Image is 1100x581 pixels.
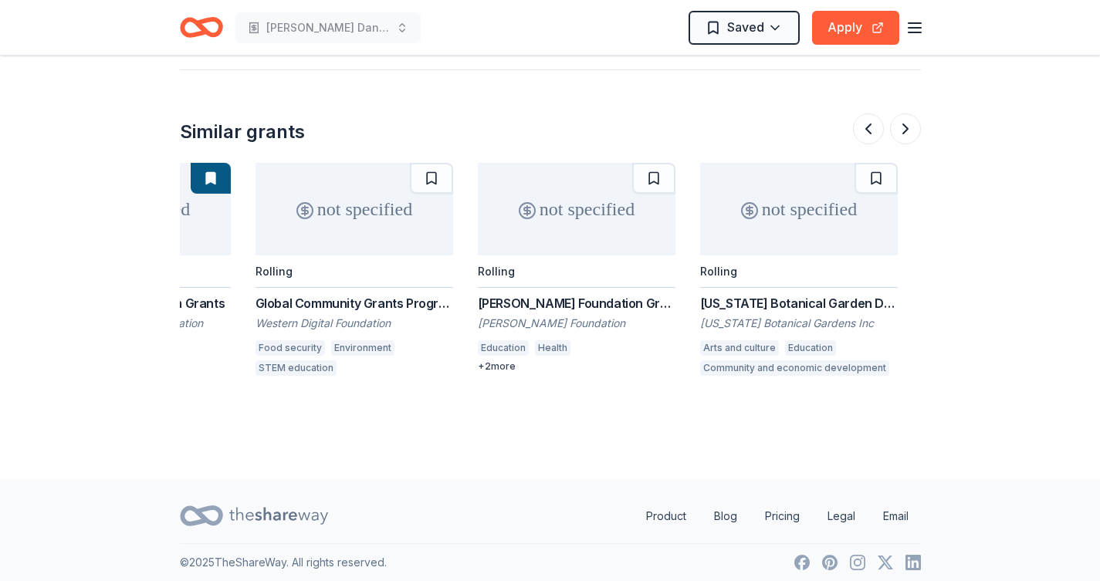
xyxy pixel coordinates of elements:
div: [US_STATE] Botanical Gardens Inc [700,316,898,331]
div: [US_STATE] Botanical Garden Donation Requests [700,294,898,312]
div: [PERSON_NAME] Foundation Grant [478,294,675,312]
div: Food security [256,340,325,356]
button: Apply [812,11,899,45]
div: Education [785,340,836,356]
a: Product [634,501,699,532]
div: Arts and culture [700,340,779,356]
a: Home [180,9,223,46]
div: Similar grants [180,120,305,144]
div: Global Community Grants Program [256,294,453,312]
span: [PERSON_NAME] Dance Next Generation - Pre-Professional youth training program [266,19,390,37]
span: Saved [727,17,764,37]
div: Environment [331,340,394,356]
div: STEM education [256,360,337,376]
div: Western Digital Foundation [256,316,453,331]
a: Email [871,501,921,532]
div: Rolling [478,265,515,278]
a: Legal [815,501,868,532]
p: © 2025 TheShareWay. All rights reserved. [180,553,387,572]
div: Rolling [256,265,293,278]
div: + 2 more [478,360,675,373]
div: not specified [478,163,675,255]
a: Blog [702,501,750,532]
nav: quick links [634,501,921,532]
div: [PERSON_NAME] Foundation [478,316,675,331]
div: Education [478,340,529,356]
div: Rolling [700,265,737,278]
div: not specified [700,163,898,255]
button: Saved [689,11,800,45]
a: not specifiedRolling[US_STATE] Botanical Garden Donation Requests[US_STATE] Botanical Gardens Inc... [700,163,898,380]
div: Health [535,340,570,356]
button: [PERSON_NAME] Dance Next Generation - Pre-Professional youth training program [235,12,421,43]
a: not specifiedRollingGlobal Community Grants ProgramWestern Digital FoundationFood securityEnviron... [256,163,453,380]
a: Pricing [753,501,812,532]
div: not specified [256,163,453,255]
div: Community and economic development [700,360,889,376]
a: not specifiedRolling[PERSON_NAME] Foundation Grant[PERSON_NAME] FoundationEducationHealth+2more [478,163,675,373]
